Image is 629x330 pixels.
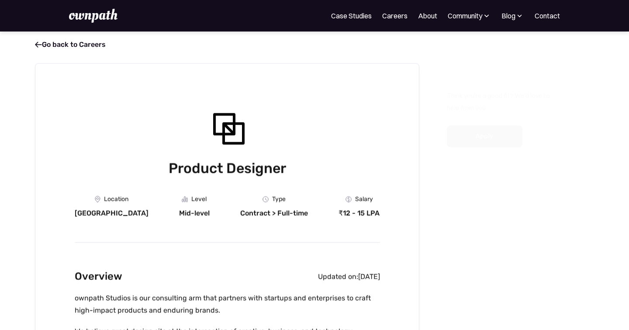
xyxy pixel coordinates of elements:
[75,158,380,178] h1: Product Designer
[355,196,373,203] div: Salary
[240,209,308,218] div: Contract > Full-time
[179,209,210,218] div: Mid-level
[95,196,100,203] img: Location Icon - Job Board X Webflow Template
[75,292,380,316] p: ownpath Studios is our consulting arm that partners with startups and enterprises to craft high-i...
[263,196,269,202] img: Clock Icon - Job Board X Webflow Template
[182,196,188,202] img: Graph Icon - Job Board X Webflow Template
[35,40,106,49] a: Go back to Careers
[447,126,522,147] a: Apply
[447,90,552,114] p: Think you're a good fit? We'd love to hear from you.
[75,209,149,218] div: [GEOGRAPHIC_DATA]
[448,11,491,21] div: Community
[35,40,42,49] span: 
[191,196,207,203] div: Level
[346,196,352,202] img: Money Icon - Job Board X Webflow Template
[535,11,560,21] a: Contact
[272,196,286,203] div: Type
[358,272,380,281] div: [DATE]
[339,209,380,218] div: ₹12 - 15 LPA
[501,11,524,21] div: Blog
[75,268,122,285] h2: Overview
[331,11,372,21] a: Case Studies
[448,11,482,21] div: Community
[501,11,515,21] div: Blog
[418,11,437,21] a: About
[318,272,358,281] div: Updated on:
[104,196,128,203] div: Location
[382,11,408,21] a: Careers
